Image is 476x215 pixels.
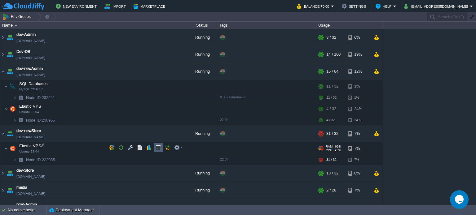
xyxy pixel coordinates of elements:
button: Deployment Manager [49,207,94,213]
span: dev-Store [16,167,34,174]
button: Balance ₹0.00 [297,2,331,10]
div: 31 / 32 [326,125,338,142]
span: media [16,184,27,191]
div: Usage [317,22,382,29]
img: AMDAwAAAACH5BAEAAAAALAAAAAABAAEAAAICRAEAOw== [13,93,17,102]
a: dev-newAdmin [16,66,43,72]
div: 7% [348,142,368,155]
button: Settings [342,2,368,10]
div: 12% [348,63,368,80]
span: CPU [326,148,332,152]
div: 1% [348,80,368,92]
a: dev-newStore [16,128,41,134]
div: Tags [218,22,316,29]
span: 9.3.0-almalinux-9 [220,95,245,99]
a: Elastic VPSUbuntu 22.04 [19,144,42,148]
a: prod-Admin [16,201,37,208]
div: 4 / 32 [326,115,335,125]
img: AMDAwAAAACH5BAEAAAAALAAAAAABAAEAAAICRAEAOw== [0,29,5,46]
img: AMDAwAAAACH5BAEAAAAALAAAAAABAAEAAAICRAEAOw== [6,29,14,46]
span: Ubuntu 22.04 [19,150,39,153]
div: 31 / 32 [326,155,337,165]
span: Node ID: [26,95,42,100]
span: [DOMAIN_NAME] [16,174,45,180]
span: RAM [326,145,333,148]
div: Running [186,46,217,63]
span: 95% [335,148,341,152]
img: AMDAwAAAACH5BAEAAAAALAAAAAABAAEAAAICRAEAOw== [17,115,25,125]
div: 15 / 64 [326,63,338,80]
span: 222985 [25,157,56,162]
div: 4 / 32 [326,103,336,115]
button: New Environment [56,2,99,10]
img: AMDAwAAAACH5BAEAAAAALAAAAAABAAEAAAICRAEAOw== [6,125,14,142]
div: 1% [348,93,368,102]
span: [DOMAIN_NAME] [16,38,45,44]
img: AMDAwAAAACH5BAEAAAAALAAAAAABAAEAAAICRAEAOw== [0,165,5,182]
img: AMDAwAAAACH5BAEAAAAALAAAAAABAAEAAAICRAEAOw== [8,80,17,92]
img: AMDAwAAAACH5BAEAAAAALAAAAAABAAEAAAICRAEAOw== [17,155,25,165]
span: 22.04 [220,118,228,122]
div: 6% [348,29,368,46]
div: 24% [348,103,368,115]
div: 6% [348,165,368,182]
div: 7% [348,155,368,165]
span: Elastic VPS [19,104,42,109]
div: 19% [348,46,368,63]
a: Node ID:230955 [25,118,56,123]
span: Ubuntu 22.04 [19,110,39,114]
span: SQL Databases [19,81,49,86]
span: 69% [335,145,342,148]
div: Running [186,63,217,80]
img: AMDAwAAAACH5BAEAAAAALAAAAAABAAEAAAICRAEAOw== [6,46,14,63]
span: 232241 [25,95,56,100]
button: [EMAIL_ADDRESS][DOMAIN_NAME] [404,2,470,10]
a: Node ID:222985 [25,157,56,162]
img: AMDAwAAAACH5BAEAAAAALAAAAAABAAEAAAICRAEAOw== [4,80,8,92]
span: 22.04 [220,157,228,161]
a: Elastic VPSUbuntu 22.04 [19,104,42,109]
div: 7% [348,182,368,199]
div: Name [1,22,186,29]
span: Node ID: [26,157,42,162]
span: [DOMAIN_NAME] [16,55,45,61]
div: Running [186,165,217,182]
img: AMDAwAAAACH5BAEAAAAALAAAAAABAAEAAAICRAEAOw== [13,155,17,165]
img: AMDAwAAAACH5BAEAAAAALAAAAAABAAEAAAICRAEAOw== [8,103,17,115]
span: Dev-DB [16,49,30,55]
a: SQL DatabasesMySQL CE 9.3.0 [19,81,49,86]
span: [DOMAIN_NAME] [16,134,45,140]
div: Running [186,125,217,142]
span: 230955 [25,118,56,123]
img: AMDAwAAAACH5BAEAAAAALAAAAAABAAEAAAICRAEAOw== [13,115,17,125]
span: [DOMAIN_NAME] [16,72,45,78]
div: 11 / 32 [326,93,337,102]
span: MySQL CE 9.3.0 [19,88,43,91]
div: 3 / 32 [326,29,336,46]
img: AMDAwAAAACH5BAEAAAAALAAAAAABAAEAAAICRAEAOw== [6,165,14,182]
img: AMDAwAAAACH5BAEAAAAALAAAAAABAAEAAAICRAEAOw== [6,182,14,199]
img: AMDAwAAAACH5BAEAAAAALAAAAAABAAEAAAICRAEAOw== [15,25,17,26]
img: AMDAwAAAACH5BAEAAAAALAAAAAABAAEAAAICRAEAOw== [6,63,14,80]
img: CloudJiffy [2,2,44,10]
div: 14 / 160 [326,46,341,63]
a: dev-Admin [16,32,36,38]
a: Node ID:232241 [25,95,56,100]
img: AMDAwAAAACH5BAEAAAAALAAAAAABAAEAAAICRAEAOw== [4,103,8,115]
div: 24% [348,115,368,125]
div: 7% [348,125,368,142]
div: Status [187,22,217,29]
div: 2 / 28 [326,182,336,199]
div: 13 / 32 [326,165,338,182]
button: Env Groups [2,12,33,21]
span: Elastic VPS [19,143,42,148]
span: Node ID: [26,118,42,123]
img: AMDAwAAAACH5BAEAAAAALAAAAAABAAEAAAICRAEAOw== [17,93,25,102]
div: No active tasks [8,205,46,215]
img: AMDAwAAAACH5BAEAAAAALAAAAAABAAEAAAICRAEAOw== [0,125,5,142]
button: Import [104,2,128,10]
